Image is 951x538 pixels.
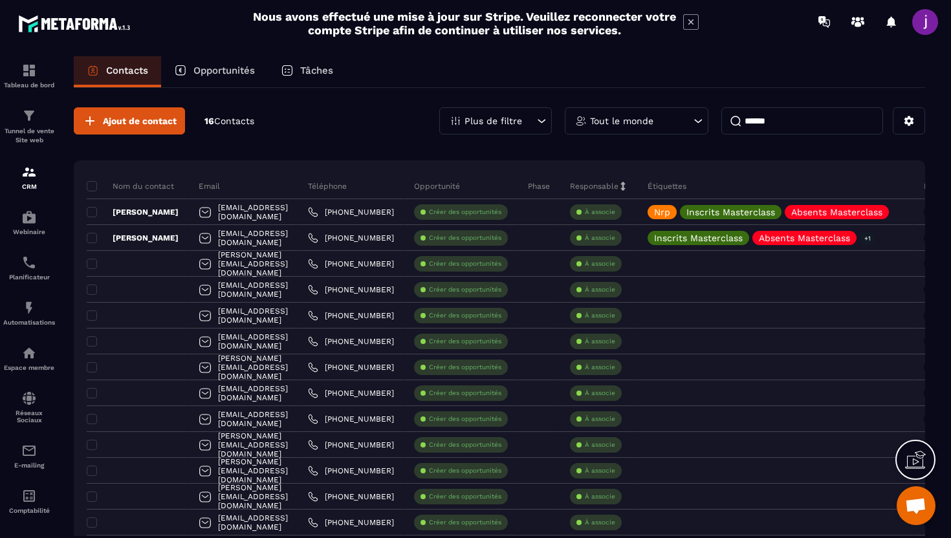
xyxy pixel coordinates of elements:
p: Créer des opportunités [429,466,501,475]
span: Contacts [214,116,254,126]
p: E-mailing [3,462,55,469]
p: Créer des opportunités [429,285,501,294]
img: scheduler [21,255,37,270]
p: Opportunité [414,181,460,191]
p: Créer des opportunités [429,337,501,346]
p: Créer des opportunités [429,518,501,527]
p: Tableau de bord [3,81,55,89]
p: [PERSON_NAME] [87,233,179,243]
img: formation [21,108,37,124]
p: Inscrits Masterclass [654,233,743,242]
p: Planificateur [3,274,55,281]
p: Créer des opportunités [429,233,501,242]
a: automationsautomationsEspace membre [3,336,55,381]
a: formationformationTunnel de vente Site web [3,98,55,155]
p: Email [199,181,220,191]
p: Opportunités [193,65,255,76]
img: automations [21,345,37,361]
a: [PHONE_NUMBER] [308,414,394,424]
p: Créer des opportunités [429,389,501,398]
p: Téléphone [308,181,347,191]
p: Créer des opportunités [429,259,501,268]
p: Créer des opportunités [429,208,501,217]
a: social-networksocial-networkRéseaux Sociaux [3,381,55,433]
p: Comptabilité [3,507,55,514]
p: À associe [585,285,615,294]
img: logo [18,12,135,36]
button: Ajout de contact [74,107,185,134]
img: automations [21,210,37,225]
a: emailemailE-mailing [3,433,55,479]
p: Tout le monde [590,116,653,125]
img: social-network [21,391,37,406]
a: accountantaccountantComptabilité [3,479,55,524]
p: À associe [585,389,615,398]
a: [PHONE_NUMBER] [308,233,394,243]
p: À associe [585,233,615,242]
p: Tâches [300,65,333,76]
p: Automatisations [3,319,55,326]
a: [PHONE_NUMBER] [308,491,394,502]
a: [PHONE_NUMBER] [308,517,394,528]
a: [PHONE_NUMBER] [308,336,394,347]
p: Phase [528,181,550,191]
p: [PERSON_NAME] [87,207,179,217]
p: Absents Masterclass [791,208,882,217]
p: Créer des opportunités [429,492,501,501]
p: À associe [585,363,615,372]
p: À associe [585,208,615,217]
a: schedulerschedulerPlanificateur [3,245,55,290]
p: Liste [924,181,942,191]
p: Nrp [654,208,670,217]
a: [PHONE_NUMBER] [308,388,394,398]
a: [PHONE_NUMBER] [308,310,394,321]
p: 16 [204,115,254,127]
p: À associe [585,492,615,501]
p: Inscrits Masterclass [686,208,775,217]
a: Contacts [74,56,161,87]
a: [PHONE_NUMBER] [308,207,394,217]
p: À associe [585,311,615,320]
p: À associe [585,259,615,268]
p: Créer des opportunités [429,311,501,320]
p: Nom du contact [87,181,174,191]
h2: Nous avons effectué une mise à jour sur Stripe. Veuillez reconnecter votre compte Stripe afin de ... [252,10,677,37]
p: À associe [585,440,615,449]
p: CRM [3,183,55,190]
p: Absents Masterclass [759,233,850,242]
p: Contacts [106,65,148,76]
span: Ajout de contact [103,114,177,127]
p: Réseaux Sociaux [3,409,55,424]
p: Étiquettes [648,181,686,191]
a: formationformationCRM [3,155,55,200]
p: Plus de filtre [465,116,522,125]
img: formation [21,63,37,78]
a: [PHONE_NUMBER] [308,362,394,372]
p: Tunnel de vente Site web [3,127,55,145]
p: Créer des opportunités [429,363,501,372]
a: Opportunités [161,56,268,87]
p: À associe [585,337,615,346]
a: [PHONE_NUMBER] [308,466,394,476]
p: Webinaire [3,228,55,235]
a: Tâches [268,56,346,87]
img: email [21,443,37,458]
a: [PHONE_NUMBER] [308,285,394,295]
a: automationsautomationsAutomatisations [3,290,55,336]
p: À associe [585,518,615,527]
img: formation [21,164,37,180]
p: Créer des opportunités [429,440,501,449]
p: Espace membre [3,364,55,371]
a: [PHONE_NUMBER] [308,259,394,269]
p: À associe [585,466,615,475]
img: accountant [21,488,37,504]
p: +1 [860,231,875,245]
p: Responsable [570,181,618,191]
p: À associe [585,414,615,424]
a: formationformationTableau de bord [3,53,55,98]
div: Ouvrir le chat [897,486,935,525]
img: automations [21,300,37,316]
a: automationsautomationsWebinaire [3,200,55,245]
a: [PHONE_NUMBER] [308,440,394,450]
p: Créer des opportunités [429,414,501,424]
